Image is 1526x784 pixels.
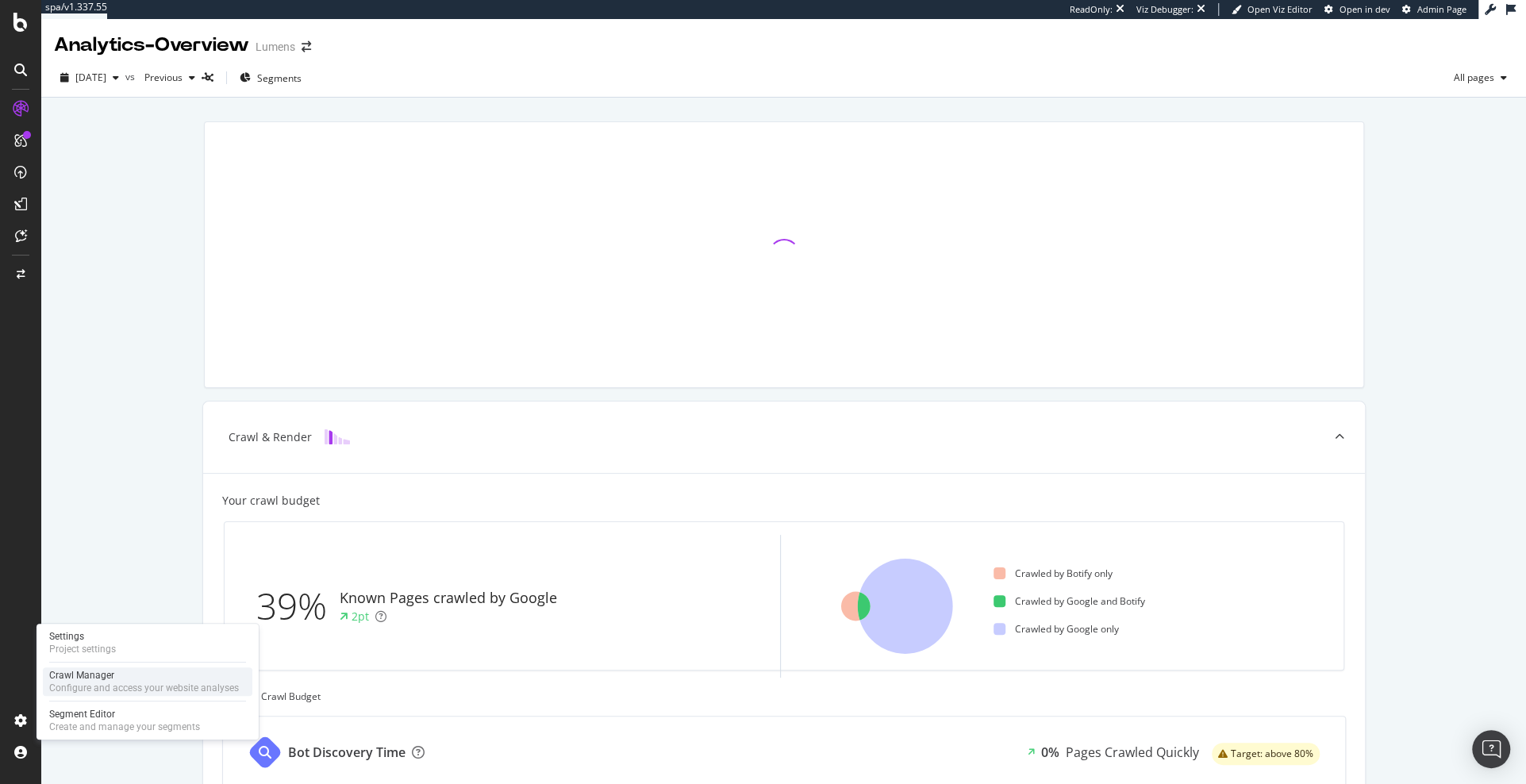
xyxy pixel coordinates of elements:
div: Crawled by Google and Botify [994,594,1145,608]
a: Segment EditorCreate and manage your segments [43,706,252,735]
button: Previous [138,65,202,90]
a: Admin Page [1402,3,1466,16]
img: block-icon [325,429,350,444]
div: Open Intercom Messenger [1472,730,1510,768]
div: arrow-right-arrow-left [302,41,311,52]
div: Analytics - Overview [54,32,249,59]
span: Open Viz Editor [1247,3,1313,15]
div: 2pt [352,609,369,625]
div: Crawl & Render [229,429,312,445]
div: Configure and access your website analyses [49,682,239,694]
div: Your crawl budget [222,493,320,509]
div: Crawl Manager [49,669,239,682]
span: Segments [257,71,302,85]
span: Admin Page [1417,3,1466,15]
div: Viz Debugger: [1136,3,1194,16]
div: Crawled by Botify only [994,567,1113,580]
button: [DATE] [54,65,125,90]
div: Lumens [256,39,295,55]
span: Target: above 80% [1231,749,1313,759]
div: Crawled by Google only [994,622,1119,636]
div: Pages Crawled Quickly [1066,744,1199,762]
span: Previous [138,71,183,84]
div: Segment Editor [49,708,200,721]
button: Segments [233,65,308,90]
span: vs [125,70,138,83]
div: 39% [256,580,340,632]
div: warning label [1212,743,1320,765]
a: Crawl ManagerConfigure and access your website analyses [43,667,252,696]
div: Known Pages crawled by Google [340,588,557,609]
div: ReadOnly: [1070,3,1113,16]
a: Open in dev [1324,3,1390,16]
button: All pages [1447,65,1513,90]
div: Project settings [49,643,116,655]
div: Bot Discovery Time [288,744,406,762]
div: Settings [49,630,116,643]
a: Open Viz Editor [1232,3,1313,16]
span: All pages [1447,71,1494,84]
div: Improve Crawl Budget [222,690,1346,703]
span: Open in dev [1340,3,1390,15]
span: 2025 Sep. 30th [75,71,106,84]
div: 0% [1041,744,1059,762]
div: Create and manage your segments [49,721,200,733]
a: SettingsProject settings [43,628,252,657]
